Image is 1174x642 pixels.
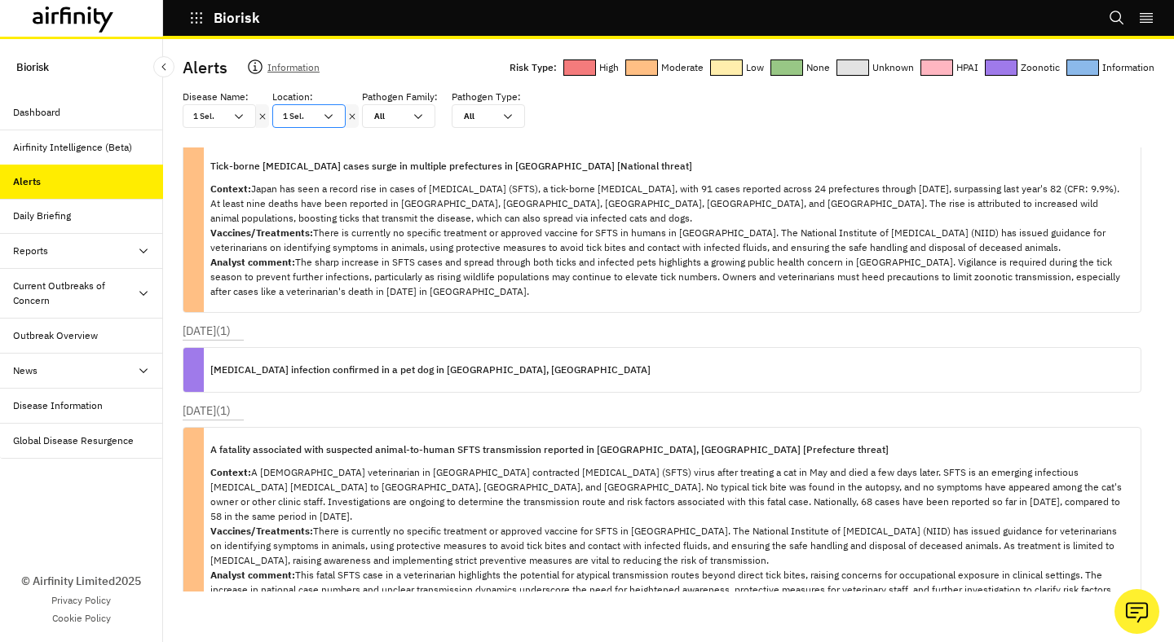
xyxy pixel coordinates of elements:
div: Outbreak Overview [13,328,98,343]
strong: Analyst comment: [210,256,295,268]
div: News [13,363,38,378]
a: Privacy Policy [51,593,111,608]
p: © Airfinity Limited 2025 [21,573,141,590]
p: Disease Name : [183,90,249,104]
p: Low [746,59,764,77]
p: Tick-borne [MEDICAL_DATA] cases surge in multiple prefectures in [GEOGRAPHIC_DATA] [National threat] [210,157,692,175]
button: Close Sidebar [153,56,174,77]
p: Information [1102,59,1154,77]
p: Pathogen Family : [362,90,438,104]
p: Zoonotic [1021,59,1060,77]
p: A [DEMOGRAPHIC_DATA] veterinarian in [GEOGRAPHIC_DATA] contracted [MEDICAL_DATA] (SFTS) virus aft... [210,465,1128,612]
p: Information [267,59,320,81]
strong: Vaccines/Treatments: [210,525,313,537]
p: None [806,59,830,77]
p: [MEDICAL_DATA] infection confirmed in a pet dog in [GEOGRAPHIC_DATA], [GEOGRAPHIC_DATA] [210,361,651,379]
div: Dashboard [13,105,60,120]
div: Airfinity Intelligence (Beta) [13,140,132,155]
a: Cookie Policy [52,611,111,626]
p: [DATE] ( 1 ) [183,323,231,340]
p: Japan has seen a record rise in cases of [MEDICAL_DATA] (SFTS), a tick-borne [MEDICAL_DATA], with... [210,182,1128,299]
p: Alerts [183,55,227,80]
strong: Context: [210,466,251,478]
div: Daily Briefing [13,209,71,223]
div: Disease Information [13,398,103,413]
p: HPAI [956,59,978,77]
p: High [599,59,619,77]
p: Moderate [661,59,704,77]
div: Reports [13,244,48,258]
div: 1 Sel. [183,105,232,127]
p: Unknown [872,59,914,77]
div: Current Outbreaks of Concern [13,279,137,308]
p: Biorisk [214,11,260,25]
strong: Context: [210,182,251,195]
button: Search [1109,4,1125,32]
button: Biorisk [189,4,260,32]
p: Risk Type: [510,59,557,77]
p: Pathogen Type : [452,90,521,104]
p: [DATE] ( 1 ) [183,402,231,420]
p: A fatality associated with suspected animal-to-human SFTS transmission reported in [GEOGRAPHIC_DA... [210,441,889,459]
button: Ask our analysts [1114,589,1159,634]
p: Location : [272,90,313,104]
div: Alerts [13,174,41,189]
strong: Analyst comment: [210,569,295,581]
p: Biorisk [16,52,49,82]
div: 1 Sel. [273,105,322,127]
strong: Vaccines/Treatments: [210,226,313,239]
div: Global Disease Resurgence [13,433,134,448]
